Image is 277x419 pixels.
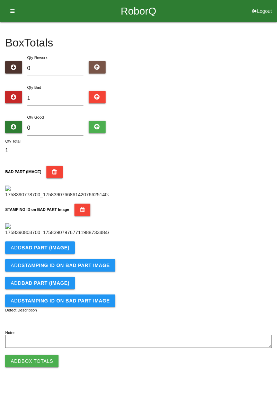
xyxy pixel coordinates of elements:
[21,280,69,286] b: BAD PART (IMAGE)
[21,298,110,303] b: STAMPING ID on BAD PART Image
[46,166,63,178] button: BAD PART (IMAGE)
[5,241,75,254] button: AddBAD PART (IMAGE)
[5,223,109,236] img: 1758390803700_17583907976771198873348493180909.jpg
[27,85,41,89] label: Qty Bad
[27,115,44,119] label: Qty Good
[21,245,69,250] b: BAD PART (IMAGE)
[5,294,115,307] button: AddSTAMPING ID on BAD PART Image
[5,330,15,336] label: Notes
[5,37,272,49] h4: Box Totals
[5,259,115,272] button: AddSTAMPING ID on BAD PART Image
[27,55,47,60] label: Qty Rework
[74,204,91,216] button: STAMPING ID on BAD PART Image
[5,307,37,313] label: Defect Description
[5,207,69,212] b: STAMPING ID on BAD PART Image
[5,170,41,174] b: BAD PART (IMAGE)
[5,138,20,144] label: Qty Total
[21,263,110,268] b: STAMPING ID on BAD PART Image
[5,355,59,367] button: AddBox Totals
[5,186,109,198] img: 1758390778700_17583907668614207662514077207329.jpg
[5,277,75,289] button: AddBAD PART (IMAGE)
